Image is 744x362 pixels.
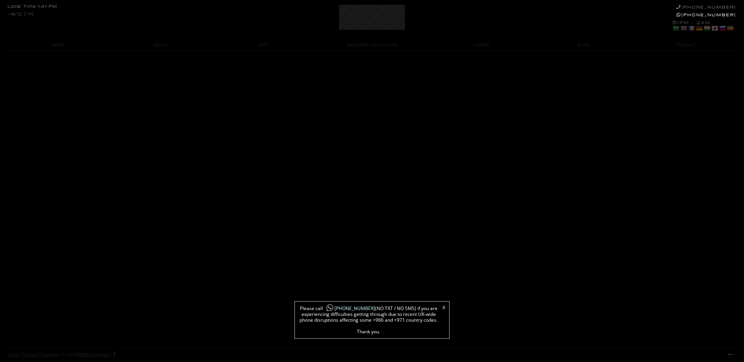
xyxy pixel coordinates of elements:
a: CONTACT [634,40,736,50]
a: Spanish [727,25,734,31]
div: Local Time 1:41 PM [8,5,57,9]
a: English [680,25,687,31]
div: 1PM - 2AM [672,20,736,33]
a: Next [727,353,736,356]
a: Russian [719,25,726,31]
a: German [696,25,703,31]
a: Privacy [22,351,38,358]
a: X [443,305,445,310]
div: -18°C (°F) [8,12,34,17]
a: Sitemap [40,351,58,358]
div: | | | © 2025 | [8,348,115,361]
a: CINEMA [430,40,532,50]
img: whatsapp-icon1.png [326,304,334,312]
a: WINKS London [78,351,109,358]
a: INFO [212,40,313,50]
a: Hindi [703,25,710,31]
a: HOME [8,40,110,50]
a: [PHONE_NUMBER] [677,12,736,17]
a: French [688,25,695,31]
a: Legal [8,351,19,358]
a: Japanese [711,25,718,31]
span: Please call (NO TXT / NO SMS) if you are experiencing difficulties getting through due to recent ... [299,305,438,334]
a: MASSAGE COLLECTION [314,40,431,50]
a: BLOG [532,40,634,50]
a: Arabic [672,25,679,31]
a: ABOUT [110,40,212,50]
a: [PHONE_NUMBER] [323,305,375,312]
a: [PHONE_NUMBER] [676,5,736,10]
